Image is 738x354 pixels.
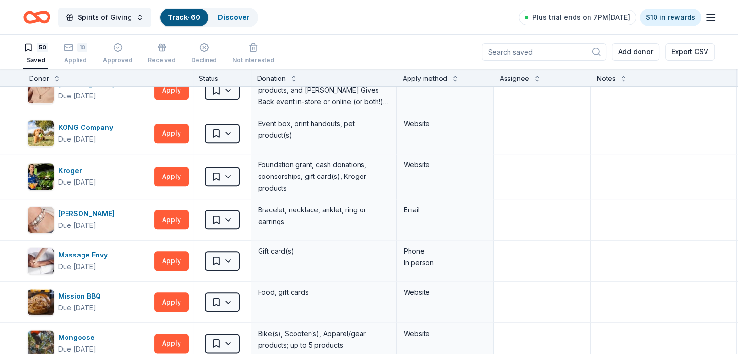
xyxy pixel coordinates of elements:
button: Image for KONG CompanyKONG CompanyDue [DATE] [27,120,150,147]
div: Foundation grant, cash donations, sponsorships, gift card(s), Kroger products [257,158,391,195]
button: Apply [154,292,189,312]
a: $10 in rewards [640,9,701,26]
div: Donation [257,73,286,84]
div: Website [404,159,487,171]
button: 10Applied [64,39,87,69]
div: Assignee [500,73,529,84]
div: Received [148,56,176,64]
button: Apply [154,251,189,271]
button: Image for KrogerKrogerDue [DATE] [27,163,150,190]
button: Track· 60Discover [159,8,258,27]
div: Due [DATE] [58,261,96,273]
button: Spirits of Giving [58,8,151,27]
div: Due [DATE] [58,133,96,145]
div: Email [404,204,487,216]
div: Mission BBQ [58,290,105,302]
button: Apply [154,167,189,186]
button: Apply [154,80,189,100]
a: Home [23,6,50,29]
span: Spirits of Giving [78,12,132,23]
img: Image for Massage Envy [28,248,54,274]
div: Phone [404,245,487,257]
button: Image for Lizzy James[PERSON_NAME]Due [DATE] [27,206,150,233]
div: Mongoose [58,332,98,343]
div: Website [404,118,487,129]
button: Approved [103,39,132,69]
a: Track· 60 [168,13,200,21]
button: Received [148,39,176,69]
img: Image for Lizzy James [28,207,54,233]
div: Donor [29,73,49,84]
div: Due [DATE] [58,220,96,231]
a: Plus trial ends on 7PM[DATE] [519,10,636,25]
div: Due [DATE] [58,302,96,314]
div: Status [193,69,251,86]
button: Not interested [232,39,274,69]
button: Apply [154,334,189,353]
div: Notes [597,73,616,84]
div: Declined [191,56,217,64]
img: Image for Mission BBQ [28,289,54,315]
img: Image for Kroger [28,163,54,190]
div: Bracelet, necklace, anklet, ring or earrings [257,203,391,228]
button: Apply [154,124,189,143]
a: Discover [218,13,249,21]
div: Food, gift cards [257,286,391,299]
button: 50Saved [23,39,48,69]
span: Plus trial ends on 7PM[DATE] [532,12,630,23]
button: Image for Kendra Scott[PERSON_NAME]Due [DATE] [27,77,150,104]
button: Add donor [612,43,659,61]
div: Apply method [403,73,447,84]
div: Bike(s), Scooter(s), Apparel/gear products; up to 5 products [257,327,391,352]
div: Gift card(s) [257,244,391,258]
div: Not interested [232,56,274,64]
button: Declined [191,39,217,69]
div: Due [DATE] [58,90,96,102]
div: Website [404,287,487,298]
button: Apply [154,210,189,229]
div: KONG Company [58,122,117,133]
div: 50 [37,43,48,52]
div: Event box, print handouts, pet product(s) [257,117,391,142]
div: [PERSON_NAME] [58,208,118,220]
div: In person [404,257,487,269]
div: Approved [103,56,132,64]
input: Search saved [482,43,606,61]
div: Website [404,328,487,339]
div: Due [DATE] [58,177,96,188]
div: Kroger [58,165,96,177]
div: Massage Envy [58,249,112,261]
button: Image for Mission BBQMission BBQDue [DATE] [27,289,150,316]
div: Jewelry products, home decor products, and [PERSON_NAME] Gives Back event in-store or online (or ... [257,72,391,109]
button: Image for Massage EnvyMassage EnvyDue [DATE] [27,247,150,274]
div: 10 [77,37,87,47]
button: Export CSV [665,43,715,61]
img: Image for KONG Company [28,120,54,146]
div: Saved [23,56,48,64]
img: Image for Kendra Scott [28,77,54,103]
div: Applied [64,51,87,59]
